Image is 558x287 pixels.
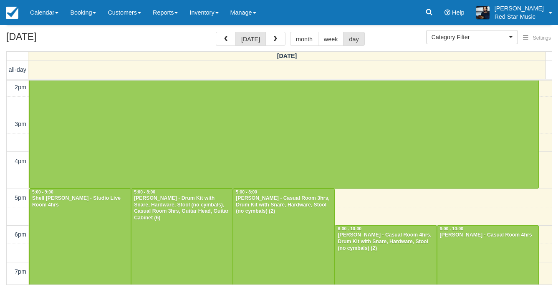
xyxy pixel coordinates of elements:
[476,6,490,19] img: A1
[235,195,332,215] div: [PERSON_NAME] - Casual Room 3hrs, Drum Kit with Snare, Hardware, Stool (no cymbals) (2)
[440,227,464,231] span: 6:00 - 10:00
[236,190,257,194] span: 5:00 - 8:00
[318,32,344,46] button: week
[15,231,26,238] span: 6pm
[15,194,26,201] span: 5pm
[32,190,53,194] span: 5:00 - 9:00
[452,9,465,16] span: Help
[343,32,364,46] button: day
[32,195,129,209] div: Shell [PERSON_NAME] - Studio Live Room 4hrs
[439,232,536,239] div: [PERSON_NAME] - Casual Room 4hrs
[15,121,26,127] span: 3pm
[444,10,450,15] i: Help
[6,7,18,19] img: checkfront-main-nav-mini-logo.png
[432,33,507,41] span: Category Filter
[235,32,266,46] button: [DATE]
[338,227,361,231] span: 6:00 - 10:00
[134,190,155,194] span: 5:00 - 8:00
[6,32,112,47] h2: [DATE]
[134,195,230,222] div: [PERSON_NAME] - Drum Kit with Snare, Hardware, Stool (no cymbals), Casual Room 3hrs, Guitar Head,...
[426,30,518,44] button: Category Filter
[15,268,26,275] span: 7pm
[15,84,26,91] span: 2pm
[337,232,434,252] div: [PERSON_NAME] - Casual Room 4hrs, Drum Kit with Snare, Hardware, Stool (no cymbals) (2)
[290,32,318,46] button: month
[277,53,297,59] span: [DATE]
[495,13,544,21] p: Red Star Music
[9,66,26,73] span: all-day
[533,35,551,41] span: Settings
[518,32,556,44] button: Settings
[495,4,544,13] p: [PERSON_NAME]
[15,158,26,164] span: 4pm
